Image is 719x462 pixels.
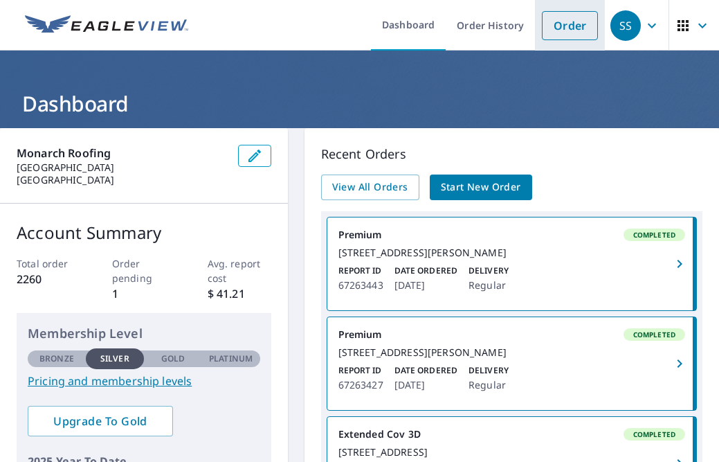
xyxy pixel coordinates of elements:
a: View All Orders [321,175,419,200]
p: 67263443 [338,277,383,294]
p: Avg. report cost [208,256,271,285]
p: Platinum [209,353,253,365]
a: PremiumCompleted[STREET_ADDRESS][PERSON_NAME]Report ID67263443Date Ordered[DATE]DeliveryRegular [327,217,696,310]
p: [GEOGRAPHIC_DATA] [17,174,227,186]
a: Start New Order [430,175,532,200]
h1: Dashboard [17,89,702,118]
p: Regular [468,377,509,393]
img: EV Logo [25,15,188,36]
p: Report ID [338,265,383,277]
div: [STREET_ADDRESS][PERSON_NAME] [338,346,685,359]
div: Premium [338,229,685,241]
p: Regular [468,277,509,294]
p: [DATE] [394,377,457,393]
p: [GEOGRAPHIC_DATA] [17,161,227,174]
p: Monarch Roofing [17,145,227,161]
p: Account Summary [17,220,271,245]
p: Recent Orders [321,145,702,163]
p: [DATE] [394,277,457,294]
div: SS [610,10,641,41]
a: PremiumCompleted[STREET_ADDRESS][PERSON_NAME]Report ID67263427Date Ordered[DATE]DeliveryRegular [327,317,696,410]
div: [STREET_ADDRESS][PERSON_NAME] [338,247,685,259]
p: 67263427 [338,377,383,393]
p: Date Ordered [394,364,457,377]
p: Delivery [468,364,509,377]
p: Silver [100,353,129,365]
p: Membership Level [28,324,260,343]
span: Completed [625,330,684,339]
div: [STREET_ADDRESS] [338,446,685,459]
div: Extended Cov 3D [338,428,685,441]
a: Pricing and membership levels [28,373,260,389]
a: Upgrade To Gold [28,406,173,436]
p: $ 41.21 [208,285,271,302]
p: Report ID [338,364,383,377]
div: Premium [338,328,685,341]
span: Completed [625,230,684,240]
p: 1 [112,285,176,302]
span: View All Orders [332,179,408,196]
p: Total order [17,256,80,271]
span: Upgrade To Gold [39,414,162,429]
p: Gold [161,353,185,365]
span: Completed [625,429,684,439]
p: Bronze [39,353,74,365]
p: Delivery [468,265,509,277]
p: Order pending [112,256,176,285]
p: 2260 [17,271,80,287]
p: Date Ordered [394,265,457,277]
span: Start New Order [441,179,521,196]
a: Order [542,11,598,40]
